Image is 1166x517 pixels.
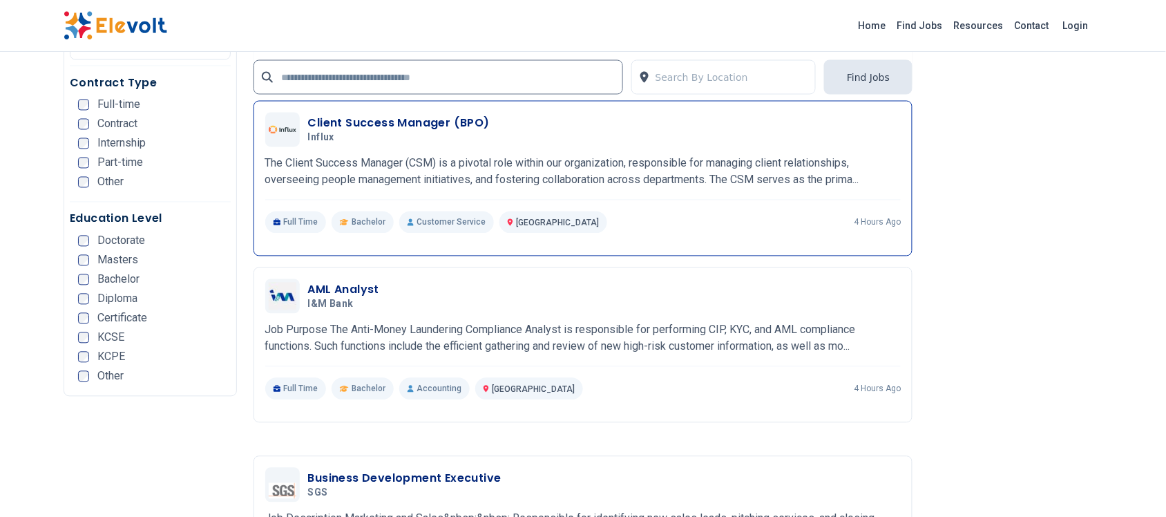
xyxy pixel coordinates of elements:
span: Bachelor [352,217,385,228]
span: Part-time [97,158,143,169]
p: Accounting [399,378,470,400]
span: KCPE [97,352,125,363]
span: Diploma [97,294,137,305]
h5: Contract Type [70,75,231,91]
span: Other [97,371,124,382]
a: I&M BankAML AnalystI&M BankJob Purpose The Anti-Money Laundering Compliance Analyst is responsibl... [265,279,901,400]
input: Bachelor [78,274,89,285]
input: KCSE [78,332,89,344]
input: Full-time [78,100,89,111]
a: Login [1055,12,1097,39]
p: The Client Success Manager (CSM) is a pivotal role within our organization, responsible for manag... [265,156,901,189]
p: 4 hours ago [854,384,901,395]
input: Doctorate [78,236,89,247]
span: SGS [308,487,328,500]
img: Influx [269,126,296,135]
span: Certificate [97,313,147,324]
input: Diploma [78,294,89,305]
span: [GEOGRAPHIC_DATA] [516,218,599,228]
img: I&M Bank [269,283,296,310]
span: Internship [97,138,146,149]
img: Elevolt [64,11,167,40]
input: Contract [78,119,89,130]
p: 4 hours ago [854,217,901,228]
a: InfluxClient Success Manager (BPO)InfluxThe Client Success Manager (CSM) is a pivotal role within... [265,113,901,234]
span: [GEOGRAPHIC_DATA] [492,385,575,395]
p: Full Time [265,378,327,400]
span: Influx [308,132,334,144]
span: Full-time [97,100,140,111]
p: Full Time [265,211,327,234]
input: Other [78,177,89,188]
iframe: Chat Widget [1097,451,1166,517]
span: I&M Bank [308,299,354,311]
h5: Education Level [70,211,231,227]
input: Masters [78,255,89,266]
a: Home [853,15,892,37]
img: SGS [269,471,296,499]
input: Part-time [78,158,89,169]
h3: Client Success Manager (BPO) [308,115,490,132]
h3: Business Development Executive [308,471,501,487]
span: Doctorate [97,236,145,247]
a: Find Jobs [892,15,948,37]
a: Resources [948,15,1009,37]
span: Contract [97,119,137,130]
h3: AML Analyst [308,282,379,299]
span: KCSE [97,332,124,344]
a: Contact [1009,15,1055,37]
input: KCPE [78,352,89,363]
span: Other [97,177,124,188]
span: Bachelor [352,384,385,395]
p: Customer Service [399,211,494,234]
span: Bachelor [97,274,140,285]
input: Internship [78,138,89,149]
input: Other [78,371,89,382]
button: Find Jobs [824,60,912,95]
span: Masters [97,255,138,266]
input: Certificate [78,313,89,324]
p: Job Purpose The Anti-Money Laundering Compliance Analyst is responsible for performing CIP, KYC, ... [265,322,901,355]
